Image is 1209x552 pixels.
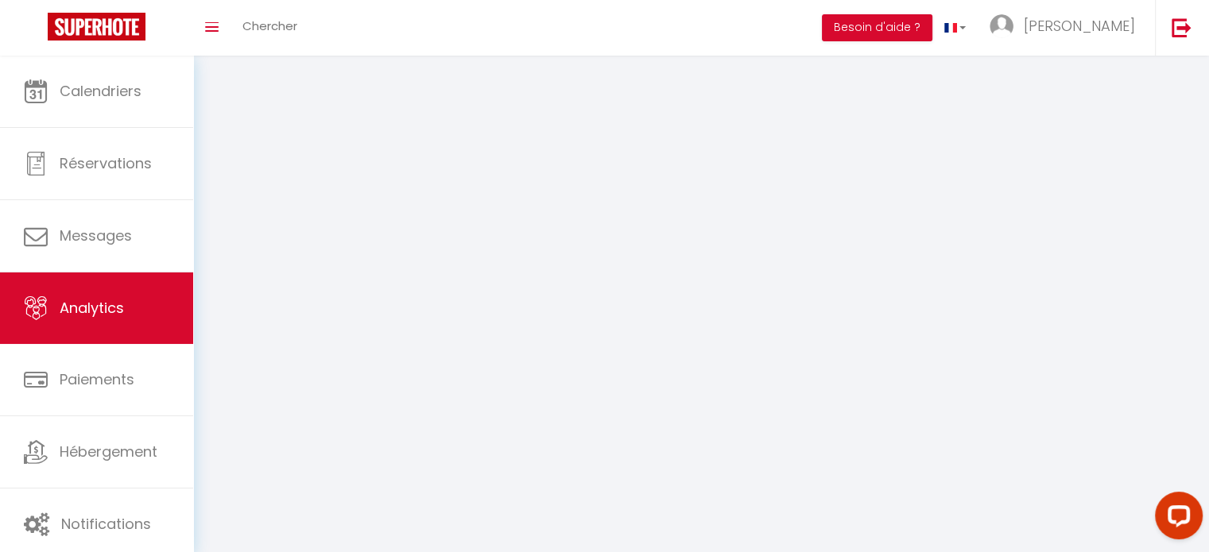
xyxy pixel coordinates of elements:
span: Messages [60,226,132,245]
button: Besoin d'aide ? [822,14,932,41]
img: ... [990,14,1013,38]
span: Calendriers [60,81,141,101]
span: Hébergement [60,442,157,461]
span: [PERSON_NAME] [1024,16,1135,36]
span: Paiements [60,369,134,389]
span: Réservations [60,153,152,173]
img: logout [1172,17,1192,37]
iframe: LiveChat chat widget [1142,485,1209,552]
span: Notifications [61,514,151,534]
span: Analytics [60,298,124,318]
img: Super Booking [48,13,145,41]
span: Chercher [242,17,297,34]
